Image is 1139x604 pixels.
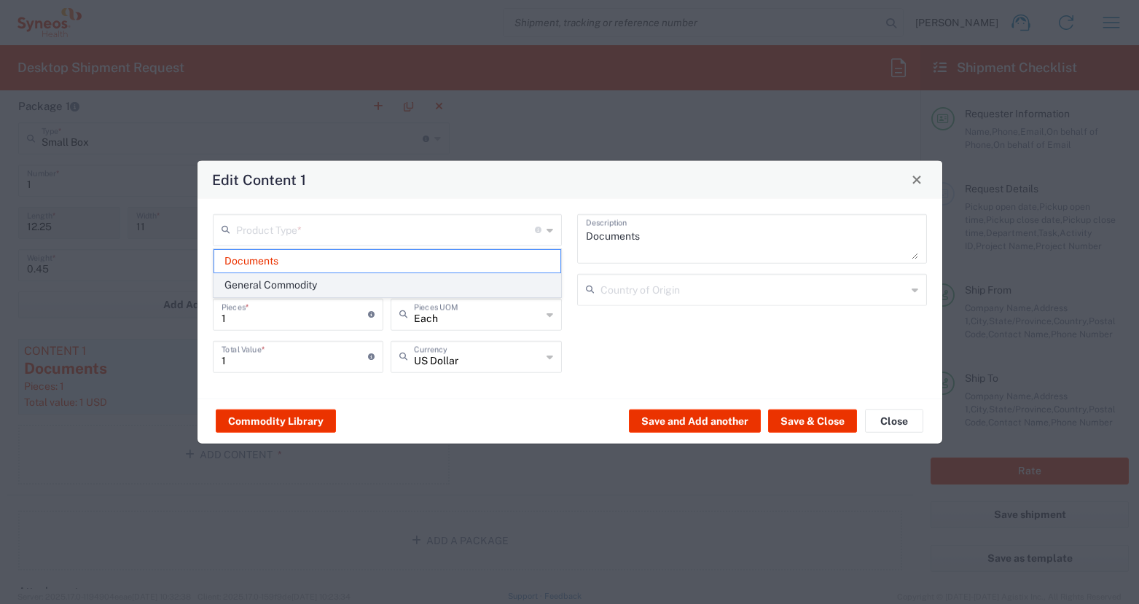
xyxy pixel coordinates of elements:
button: Commodity Library [216,409,336,433]
h4: Edit Content 1 [212,169,306,190]
button: Save and Add another [629,409,761,433]
span: Documents [214,250,561,272]
span: General Commodity [214,274,561,297]
button: Close [907,169,927,189]
button: Close [865,409,923,433]
button: Save & Close [768,409,857,433]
